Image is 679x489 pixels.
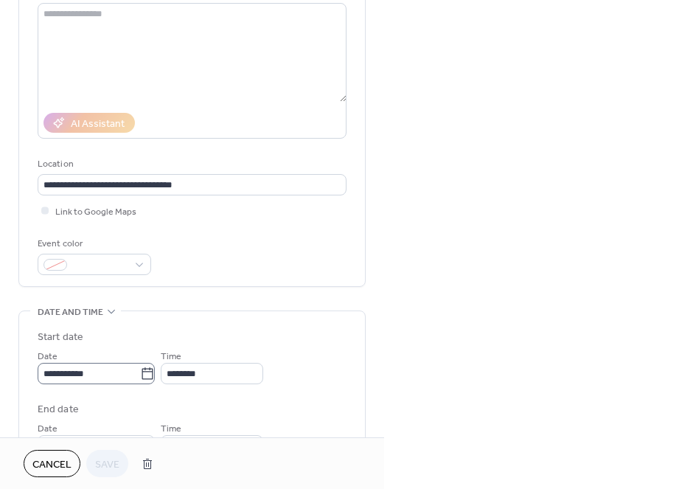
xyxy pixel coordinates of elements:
span: Time [161,421,181,437]
span: Date [38,421,58,437]
div: Location [38,156,344,172]
span: Date and time [38,305,103,320]
div: Start date [38,330,83,345]
button: Cancel [24,450,80,477]
span: Time [161,349,181,364]
div: End date [38,402,79,417]
div: Event color [38,236,148,252]
span: Cancel [32,457,72,473]
span: Link to Google Maps [55,204,136,220]
span: Date [38,349,58,364]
